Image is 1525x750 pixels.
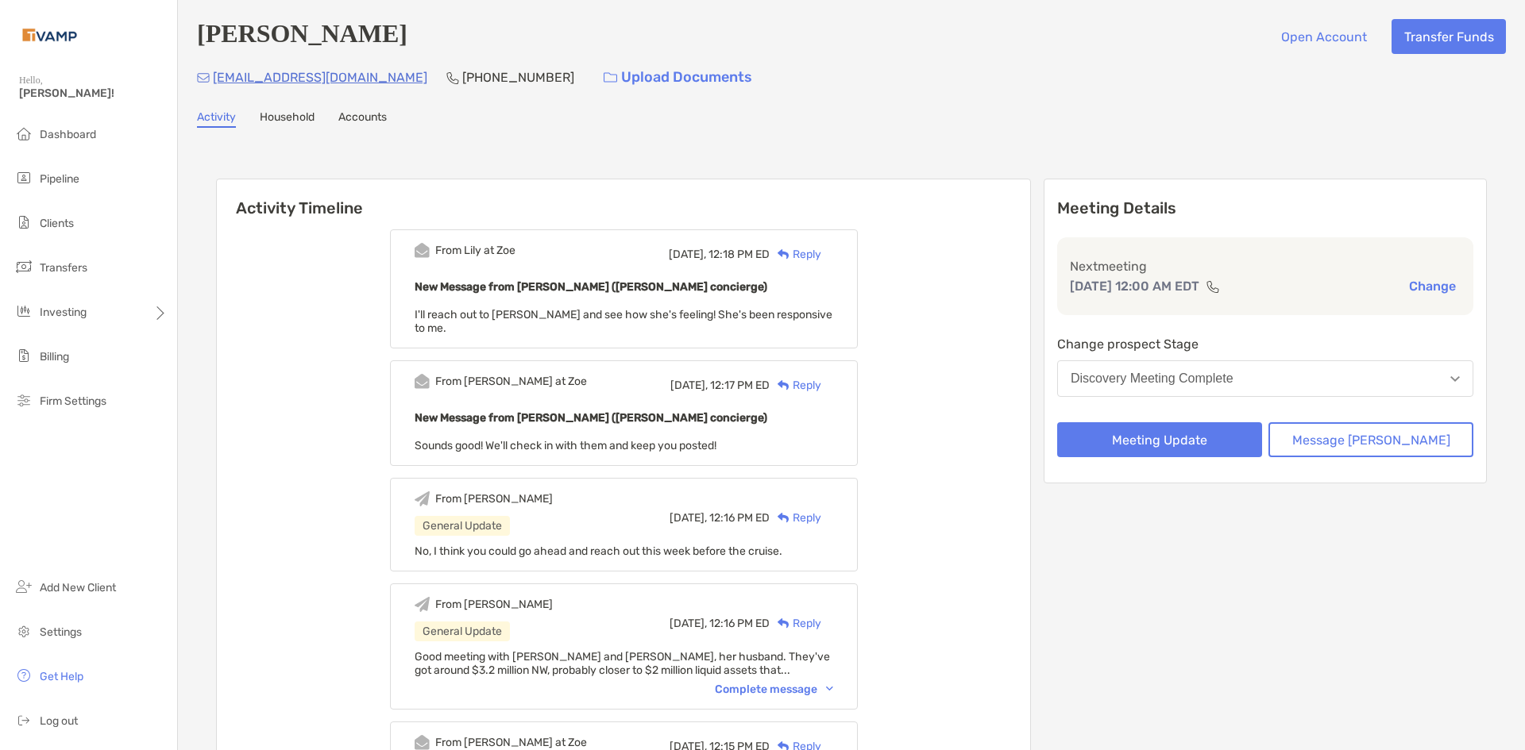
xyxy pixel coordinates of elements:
[14,168,33,187] img: pipeline icon
[40,128,96,141] span: Dashboard
[435,375,587,388] div: From [PERSON_NAME] at Zoe
[415,650,830,677] span: Good meeting with [PERSON_NAME] and [PERSON_NAME], her husband. They've got around $3.2 million N...
[1057,334,1473,354] p: Change prospect Stage
[669,248,706,261] span: [DATE],
[415,439,716,452] span: Sounds good! We'll check in with them and keep you posted!
[826,687,833,691] img: Chevron icon
[1071,371,1234,386] div: Discovery Meeting Complete
[415,516,510,536] div: General Update
[14,666,33,685] img: get-help icon
[1070,276,1199,296] p: [DATE] 12:00 AM EDT
[770,246,821,263] div: Reply
[710,379,770,392] span: 12:17 PM ED
[778,513,790,523] img: Reply icon
[415,597,430,612] img: Event icon
[446,71,459,84] img: Phone Icon
[1206,280,1220,293] img: communication type
[1268,19,1379,54] button: Open Account
[670,617,707,630] span: [DATE],
[415,243,430,258] img: Event icon
[197,73,210,83] img: Email Icon
[435,244,515,257] div: From Lily at Zoe
[40,261,87,275] span: Transfers
[1404,278,1461,294] button: Change
[213,67,427,87] p: [EMAIL_ADDRESS][DOMAIN_NAME]
[670,379,708,392] span: [DATE],
[593,60,762,94] a: Upload Documents
[415,735,430,750] img: Event icon
[415,308,832,335] span: I'll reach out to [PERSON_NAME] and see how she's feeling! She's been responsive to me.
[40,394,106,408] span: Firm Settings
[40,670,83,683] span: Get Help
[778,380,790,390] img: Reply icon
[415,621,510,641] div: General Update
[670,511,707,525] span: [DATE],
[40,625,82,639] span: Settings
[415,374,430,389] img: Event icon
[770,377,821,394] div: Reply
[1450,376,1460,382] img: Open dropdown arrow
[40,581,116,594] span: Add New Client
[14,257,33,276] img: transfers icon
[415,491,430,506] img: Event icon
[778,618,790,629] img: Reply icon
[1057,422,1262,457] button: Meeting Update
[19,6,80,63] img: Zoe Logo
[709,511,770,525] span: 12:16 PM ED
[415,280,767,294] b: New Message from [PERSON_NAME] ([PERSON_NAME] concierge)
[14,213,33,232] img: clients icon
[435,736,587,749] div: From [PERSON_NAME] at Zoe
[14,302,33,321] img: investing icon
[260,110,315,128] a: Household
[14,390,33,410] img: firm-settings icon
[778,249,790,260] img: Reply icon
[1057,198,1473,218] p: Meeting Details
[435,492,553,506] div: From [PERSON_NAME]
[14,124,33,143] img: dashboard icon
[40,350,69,363] span: Billing
[197,19,407,54] h4: [PERSON_NAME]
[604,72,617,83] img: button icon
[770,510,821,526] div: Reply
[1392,19,1506,54] button: Transfer Funds
[1268,422,1473,457] button: Message [PERSON_NAME]
[1070,256,1461,276] p: Next meeting
[338,110,387,128] a: Accounts
[40,714,78,728] span: Log out
[708,248,770,261] span: 12:18 PM ED
[415,411,767,425] b: New Message from [PERSON_NAME] ([PERSON_NAME] concierge)
[415,544,782,558] span: No, I think you could go ahead and reach out this week before the cruise.
[14,577,33,596] img: add_new_client icon
[462,67,574,87] p: [PHONE_NUMBER]
[217,179,1030,217] h6: Activity Timeline
[435,598,553,611] div: From [PERSON_NAME]
[709,617,770,630] span: 12:16 PM ED
[19,87,168,100] span: [PERSON_NAME]!
[197,110,236,128] a: Activity
[1057,360,1473,397] button: Discovery Meeting Complete
[715,683,833,696] div: Complete message
[770,615,821,632] div: Reply
[14,710,33,729] img: logout icon
[40,217,74,230] span: Clients
[40,306,87,319] span: Investing
[14,346,33,365] img: billing icon
[14,621,33,640] img: settings icon
[40,172,79,186] span: Pipeline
